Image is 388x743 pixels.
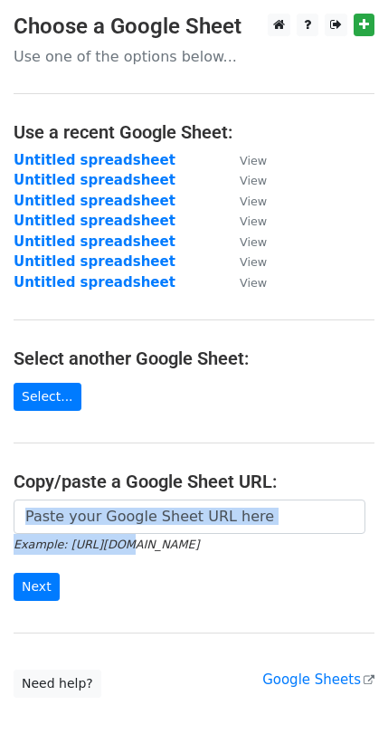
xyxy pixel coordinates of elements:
small: View [240,255,267,269]
h4: Select another Google Sheet: [14,348,374,369]
small: Example: [URL][DOMAIN_NAME] [14,538,199,551]
small: View [240,154,267,167]
a: View [222,213,267,229]
a: Google Sheets [262,672,374,688]
a: View [222,253,267,270]
input: Paste your Google Sheet URL here [14,500,365,534]
a: Untitled spreadsheet [14,274,175,291]
p: Use one of the options below... [14,47,374,66]
h3: Choose a Google Sheet [14,14,374,40]
a: Untitled spreadsheet [14,213,175,229]
small: View [240,195,267,208]
a: View [222,274,267,291]
small: View [240,174,267,187]
a: Untitled spreadsheet [14,193,175,209]
small: View [240,214,267,228]
a: Need help? [14,670,101,698]
a: Untitled spreadsheet [14,172,175,188]
h4: Use a recent Google Sheet: [14,121,374,143]
small: View [240,276,267,290]
a: Untitled spreadsheet [14,253,175,270]
a: Select... [14,383,81,411]
a: View [222,233,267,250]
input: Next [14,573,60,601]
a: Untitled spreadsheet [14,233,175,250]
iframe: Chat Widget [298,656,388,743]
a: View [222,152,267,168]
h4: Copy/paste a Google Sheet URL: [14,471,374,492]
a: View [222,193,267,209]
a: Untitled spreadsheet [14,152,175,168]
small: View [240,235,267,249]
a: View [222,172,267,188]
